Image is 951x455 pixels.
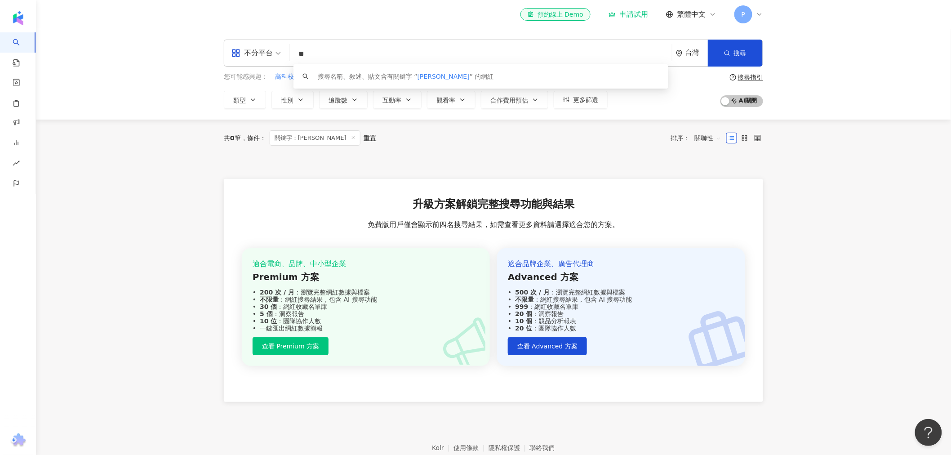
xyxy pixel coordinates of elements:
div: 共 筆 [224,134,241,142]
strong: 10 位 [260,317,277,325]
span: [PERSON_NAME] [418,73,470,80]
button: 追蹤數 [319,91,368,109]
a: 隱私權保護 [489,444,530,451]
a: 使用條款 [454,444,489,451]
span: 關鍵字：[PERSON_NAME] [270,130,360,146]
strong: 200 次 / 月 [260,289,294,296]
span: 升級方案解鎖完整搜尋功能與結果 [413,197,574,212]
a: 預約線上 Demo [520,8,591,21]
strong: 20 位 [515,325,532,332]
div: 台灣 [685,49,708,57]
span: search [302,73,309,80]
span: 觀看率 [436,97,455,104]
strong: 500 次 / 月 [515,289,550,296]
div: Advanced 方案 [508,271,734,283]
span: question-circle [730,74,736,80]
span: 合作費用預估 [490,97,528,104]
div: 適合電商、品牌、中小型企業 [253,259,479,269]
div: 搜尋名稱、敘述、貼文含有關鍵字 “ ” 的網紅 [318,71,494,81]
span: 查看 Premium 方案 [262,343,319,350]
div: ：網紅搜尋結果，包含 AI 搜尋功能 [253,296,479,303]
button: 類型 [224,91,266,109]
a: 聯絡我們 [530,444,555,451]
div: ：網紅收藏名單庫 [508,303,734,310]
button: 觀看率 [427,91,475,109]
span: 條件 ： [241,134,266,142]
div: ：團隊協作人數 [253,317,479,325]
span: appstore [231,49,240,58]
span: 0 [230,134,235,142]
strong: 不限量 [260,296,279,303]
button: 搜尋 [708,40,763,67]
div: 搜尋指引 [738,74,763,81]
div: ：瀏覽完整網紅數據與檔案 [253,289,479,296]
span: 高科校園暨畢業演唱會 [275,72,338,81]
button: 互動率 [373,91,422,109]
span: 更多篩選 [573,96,598,103]
div: 適合品牌企業、廣告代理商 [508,259,734,269]
div: ：網紅搜尋結果，包含 AI 搜尋功能 [508,296,734,303]
strong: 20 個 [515,310,532,317]
div: ：瀏覽完整網紅數據與檔案 [508,289,734,296]
span: 繁體中文 [677,9,706,19]
div: ：競品分析報表 [508,317,734,325]
strong: 10 個 [515,317,532,325]
span: 性別 [281,97,293,104]
strong: 30 個 [260,303,277,310]
span: rise [13,154,20,174]
div: 預約線上 Demo [528,10,583,19]
div: Premium 方案 [253,271,479,283]
strong: 999 [515,303,528,310]
button: 性別 [271,91,314,109]
div: ：網紅收藏名單庫 [253,303,479,310]
a: 申請試用 [609,10,648,19]
div: ：團隊協作人數 [508,325,734,332]
div: 不分平台 [231,46,273,60]
a: search [13,32,31,67]
span: 查看 Advanced 方案 [517,343,578,350]
img: logo icon [11,11,25,25]
button: 更多篩選 [554,91,608,109]
div: 排序： [671,131,726,145]
a: Kolr [432,444,453,451]
span: P [742,9,745,19]
span: 搜尋 [734,49,747,57]
span: 免費版用戶僅會顯示前四名搜尋結果，如需查看更多資料請選擇適合您的方案。 [368,220,619,230]
span: 互動率 [382,97,401,104]
span: environment [676,50,683,57]
span: 關聯性 [694,131,721,145]
button: 查看 Advanced 方案 [508,337,587,355]
span: 類型 [233,97,246,104]
button: 高科校園暨畢業演唱會 [275,72,338,82]
div: 重置 [364,134,377,142]
div: ：洞察報告 [253,310,479,317]
strong: 不限量 [515,296,534,303]
button: 合作費用預估 [481,91,548,109]
div: ：洞察報告 [508,310,734,317]
img: chrome extension [9,433,27,448]
iframe: Help Scout Beacon - Open [915,419,942,446]
button: 查看 Premium 方案 [253,337,329,355]
span: 追蹤數 [329,97,347,104]
strong: 5 個 [260,310,273,317]
span: 您可能感興趣： [224,72,268,81]
div: 一鍵匯出網紅數據簡報 [253,325,479,332]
